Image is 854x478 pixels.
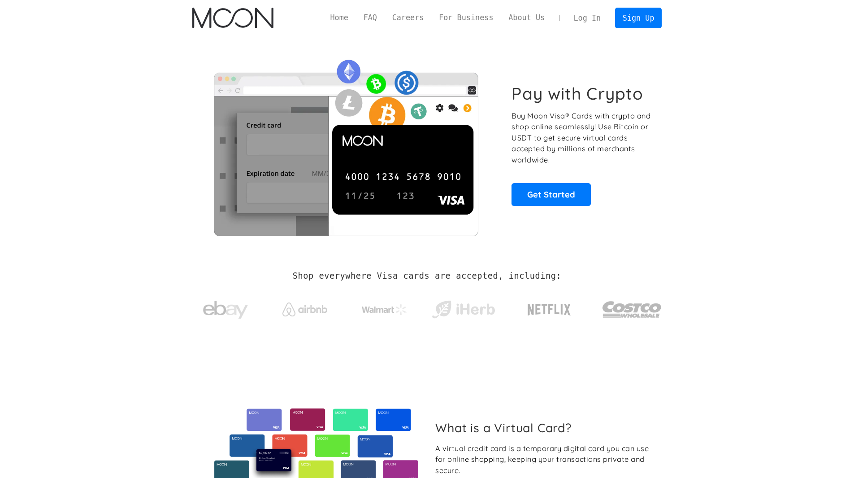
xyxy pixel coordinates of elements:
a: Sign Up [615,8,662,28]
a: FAQ [356,12,385,23]
a: Home [323,12,356,23]
h2: Shop everywhere Visa cards are accepted, including: [293,271,561,281]
a: ebay [192,287,259,329]
a: About Us [501,12,552,23]
img: Airbnb [282,303,327,316]
a: Get Started [512,183,591,206]
img: Costco [602,293,662,326]
img: iHerb [430,298,497,321]
a: Careers [385,12,431,23]
a: Netflix [509,289,590,325]
div: A virtual credit card is a temporary digital card you can use for online shopping, keeping your t... [435,443,655,476]
a: home [192,8,273,28]
img: ebay [203,296,248,324]
a: Log In [566,8,608,28]
img: Walmart [362,304,407,315]
img: Moon Cards let you spend your crypto anywhere Visa is accepted. [192,53,499,236]
a: Costco [602,284,662,331]
h2: What is a Virtual Card? [435,421,655,435]
img: Moon Logo [192,8,273,28]
a: Walmart [351,295,417,320]
img: Netflix [527,298,572,321]
a: For Business [431,12,501,23]
h1: Pay with Crypto [512,83,643,104]
a: iHerb [430,289,497,326]
a: Airbnb [271,294,338,321]
p: Buy Moon Visa® Cards with crypto and shop online seamlessly! Use Bitcoin or USDT to get secure vi... [512,110,652,166]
